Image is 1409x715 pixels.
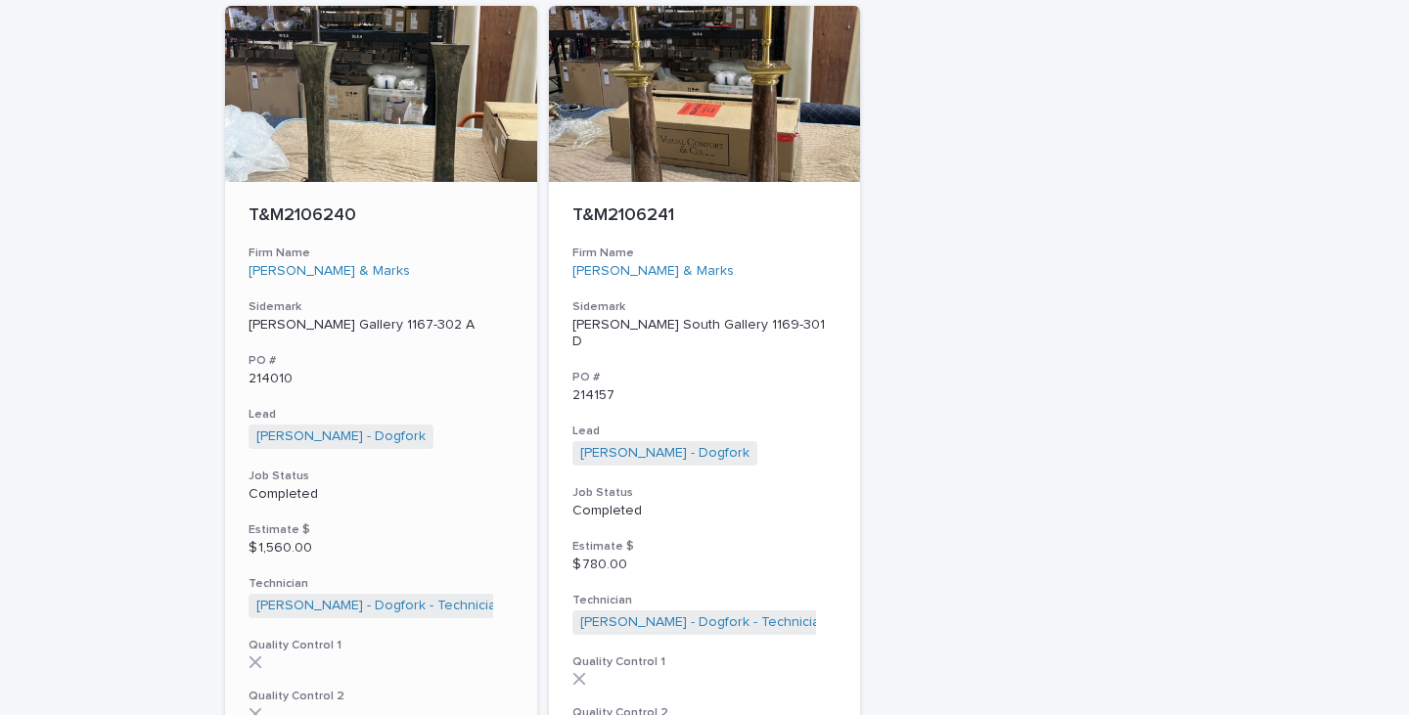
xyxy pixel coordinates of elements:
[249,486,514,503] p: Completed
[249,522,514,538] h3: Estimate $
[572,387,838,404] p: 214157
[249,407,514,423] h3: Lead
[249,371,514,387] p: 214010
[249,638,514,653] h3: Quality Control 1
[572,424,838,439] h3: Lead
[572,263,734,280] a: [PERSON_NAME] & Marks
[249,353,514,369] h3: PO #
[572,557,838,573] p: $ 780.00
[572,370,838,385] h3: PO #
[256,428,426,445] a: [PERSON_NAME] - Dogfork
[572,205,838,227] p: T&M2106241
[249,317,514,334] p: [PERSON_NAME] Gallery 1167-302 A
[572,593,838,608] h3: Technician
[249,540,514,557] p: $ 1,560.00
[572,317,838,350] p: [PERSON_NAME] South Gallery 1169-301 D
[249,469,514,484] h3: Job Status
[249,299,514,315] h3: Sidemark
[572,299,838,315] h3: Sidemark
[572,539,838,555] h3: Estimate $
[572,654,838,670] h3: Quality Control 1
[572,246,838,261] h3: Firm Name
[580,445,750,462] a: [PERSON_NAME] - Dogfork
[249,246,514,261] h3: Firm Name
[580,614,828,631] a: [PERSON_NAME] - Dogfork - Technician
[256,598,504,614] a: [PERSON_NAME] - Dogfork - Technician
[572,485,838,501] h3: Job Status
[249,576,514,592] h3: Technician
[249,689,514,704] h3: Quality Control 2
[249,263,410,280] a: [PERSON_NAME] & Marks
[572,503,838,519] p: Completed
[249,205,514,227] p: T&M2106240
